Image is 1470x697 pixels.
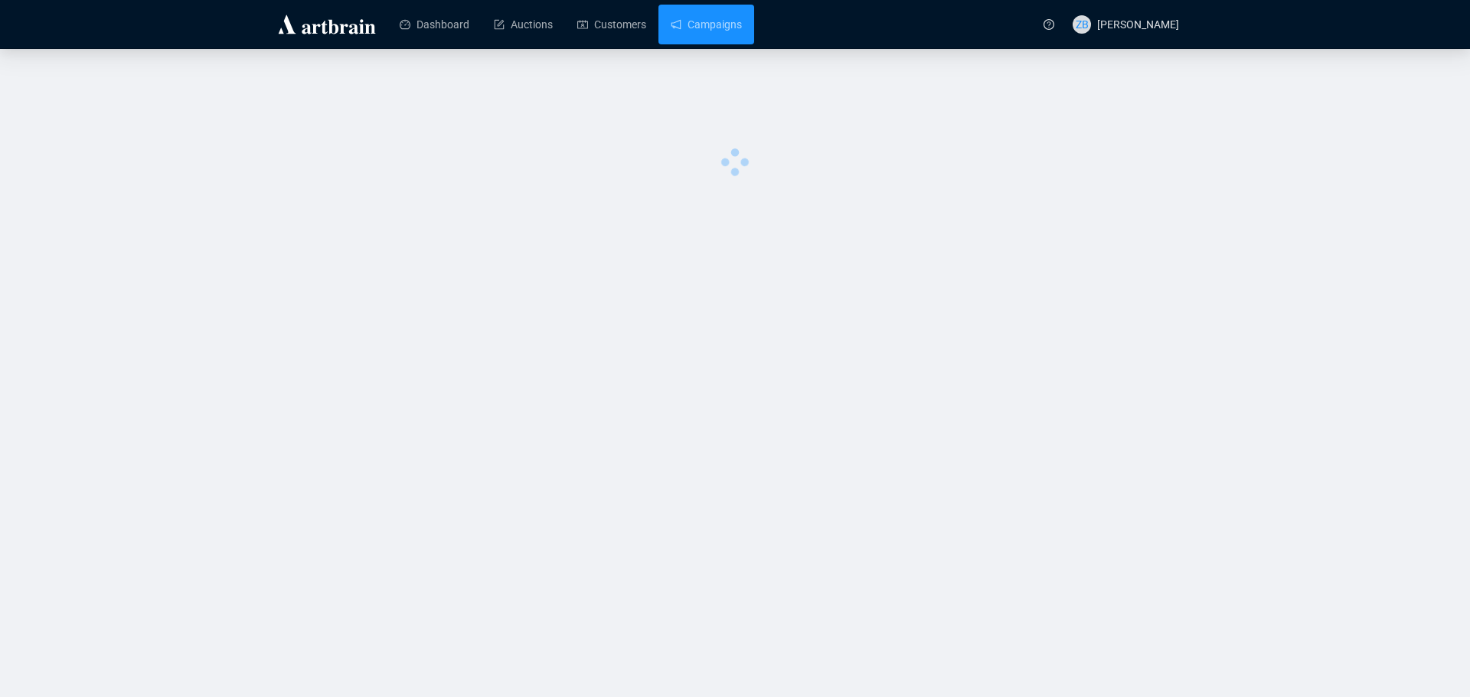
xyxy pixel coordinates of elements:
span: question-circle [1044,19,1054,30]
span: ZB [1076,16,1089,33]
span: [PERSON_NAME] [1097,18,1179,31]
a: Auctions [494,5,553,44]
img: logo [276,12,378,37]
a: Customers [577,5,646,44]
a: Campaigns [671,5,742,44]
a: Dashboard [400,5,469,44]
